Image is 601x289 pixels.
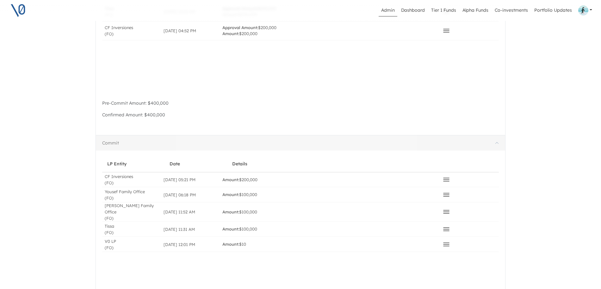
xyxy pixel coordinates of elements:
[105,173,133,186] div: CF Inversiones (FO)
[105,223,114,236] div: Tissa (FO)
[164,226,195,232] div: [DATE] 11:31 AM
[460,4,491,16] a: Alpha Funds
[492,4,530,16] a: Co-investments
[222,177,257,183] div: $200,000
[102,100,499,107] p: Pre-Commit Amount: $400,000
[532,4,574,16] a: Portfolio Updates
[222,209,239,214] b: Amount:
[107,161,127,167] div: LP Entity
[222,25,258,30] b: Approval Amount:
[232,161,247,167] div: Details
[222,241,246,248] div: $10
[164,176,195,183] div: [DATE] 05:21 PM
[578,5,588,15] img: Profile
[170,161,180,167] div: Date
[105,238,116,251] div: V0 LP (FO)
[105,188,145,201] div: Yousef Family Office (FO)
[164,209,195,215] div: [DATE] 11:52 AM
[222,25,276,37] div: $200,000 $200,000
[379,4,397,16] a: Admin
[222,226,257,232] div: $100,000
[164,241,195,248] div: [DATE] 12:01 PM
[222,177,239,182] b: Amount:
[102,112,499,118] p: Confirmed Amount: $400,000
[222,192,239,197] b: Amount:
[222,242,239,247] b: Amount:
[222,192,257,198] div: $100,000
[96,135,505,151] button: Commit
[222,209,257,215] div: $100,000
[164,28,196,34] div: [DATE] 04:52 PM
[222,226,239,231] b: Amount:
[429,4,459,16] a: Tier 1 Funds
[164,192,196,198] div: [DATE] 06:18 PM
[105,24,133,37] div: CF Inversiones (FO)
[399,4,427,16] a: Dashboard
[105,202,158,221] div: [PERSON_NAME] Family Office (FO)
[222,31,239,36] b: Amount:
[10,3,26,18] img: V0 logo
